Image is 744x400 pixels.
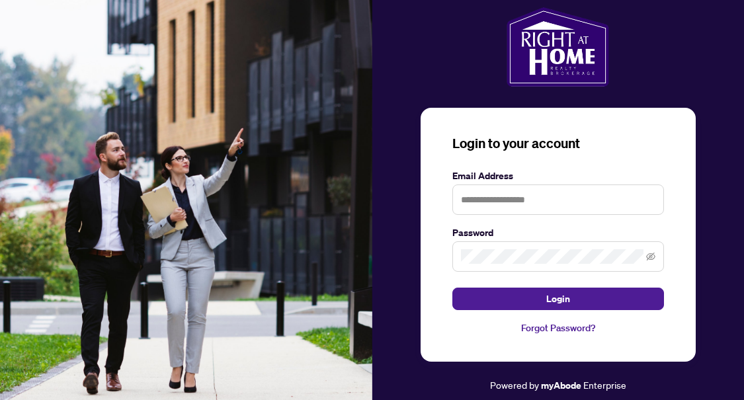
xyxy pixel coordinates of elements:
[452,225,664,240] label: Password
[646,252,655,261] span: eye-invisible
[541,378,581,393] a: myAbode
[452,288,664,310] button: Login
[507,7,609,87] img: ma-logo
[452,134,664,153] h3: Login to your account
[452,169,664,183] label: Email Address
[583,379,626,391] span: Enterprise
[546,288,570,309] span: Login
[490,379,539,391] span: Powered by
[452,321,664,335] a: Forgot Password?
